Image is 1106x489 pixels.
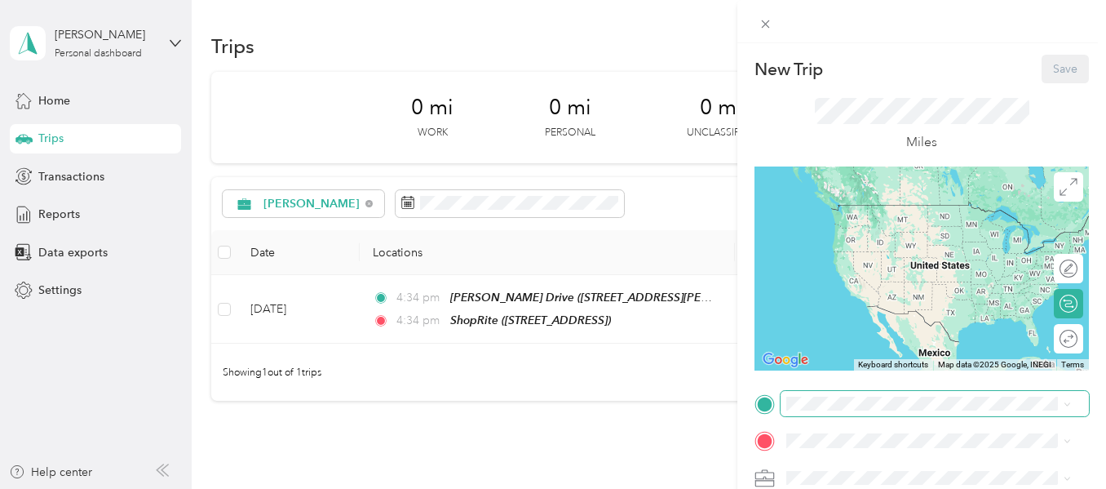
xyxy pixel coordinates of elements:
[906,132,937,153] p: Miles
[858,359,928,371] button: Keyboard shortcuts
[759,349,812,371] a: Open this area in Google Maps (opens a new window)
[754,58,823,81] p: New Trip
[759,349,812,371] img: Google
[938,360,1051,369] span: Map data ©2025 Google, INEGI
[1015,398,1106,489] iframe: Everlance-gr Chat Button Frame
